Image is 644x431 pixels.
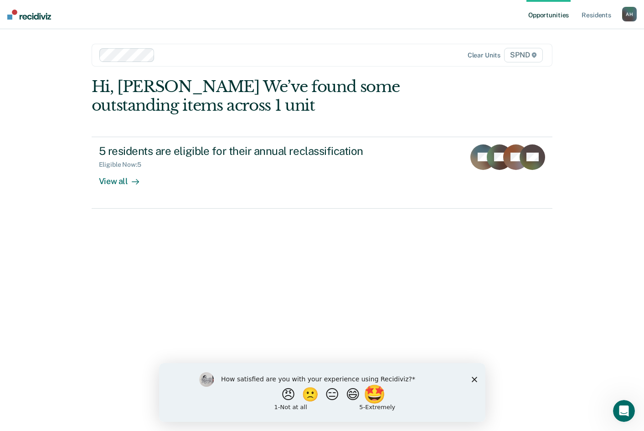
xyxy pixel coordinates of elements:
[7,10,51,20] img: Recidiviz
[92,77,460,115] div: Hi, [PERSON_NAME] We’ve found some outstanding items across 1 unit
[92,137,553,209] a: 5 residents are eligible for their annual reclassificationEligible Now:5View all
[468,51,501,59] div: Clear units
[99,169,150,186] div: View all
[159,363,485,422] iframe: Survey by Kim from Recidiviz
[99,161,149,169] div: Eligible Now : 5
[613,400,635,422] iframe: Intercom live chat
[622,7,637,21] button: AH
[99,144,419,158] div: 5 residents are eligible for their annual reclassification
[504,48,543,62] span: SPND
[622,7,637,21] div: A H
